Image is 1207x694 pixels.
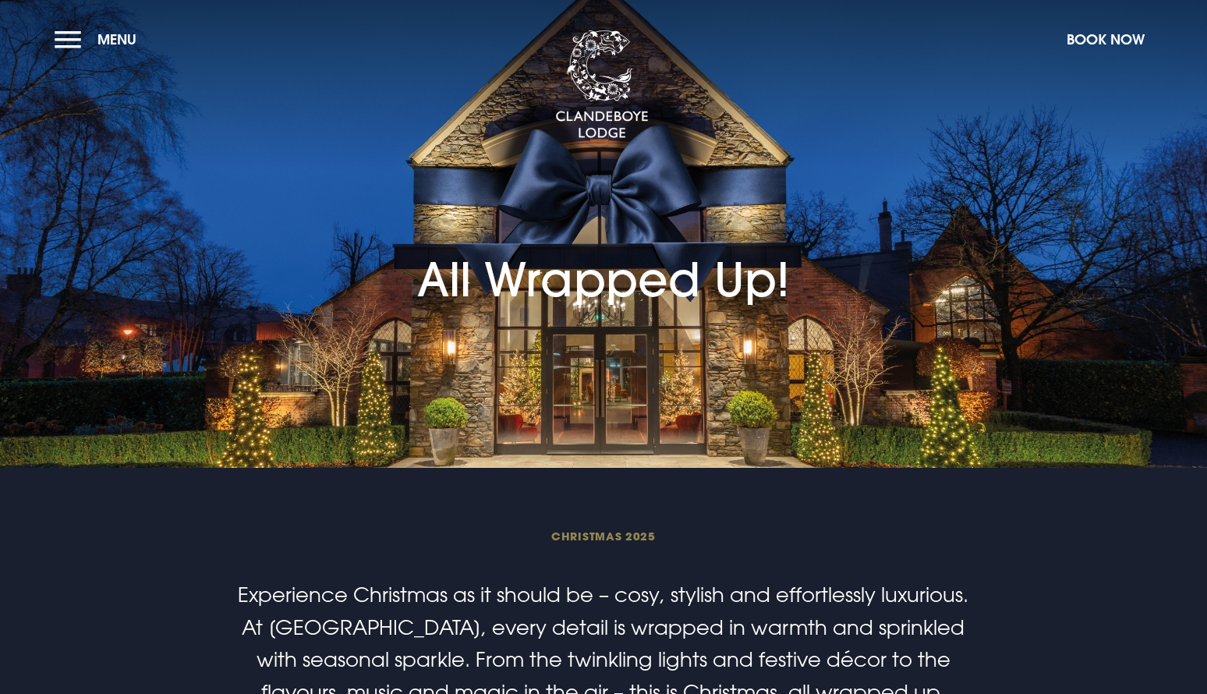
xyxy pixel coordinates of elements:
span: Christmas 2025 [232,529,975,544]
button: Book Now [1059,23,1152,56]
h1: All Wrapped Up! [417,168,790,308]
button: Menu [55,23,144,56]
img: Clandeboye Lodge [555,30,649,140]
span: Menu [97,30,136,48]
